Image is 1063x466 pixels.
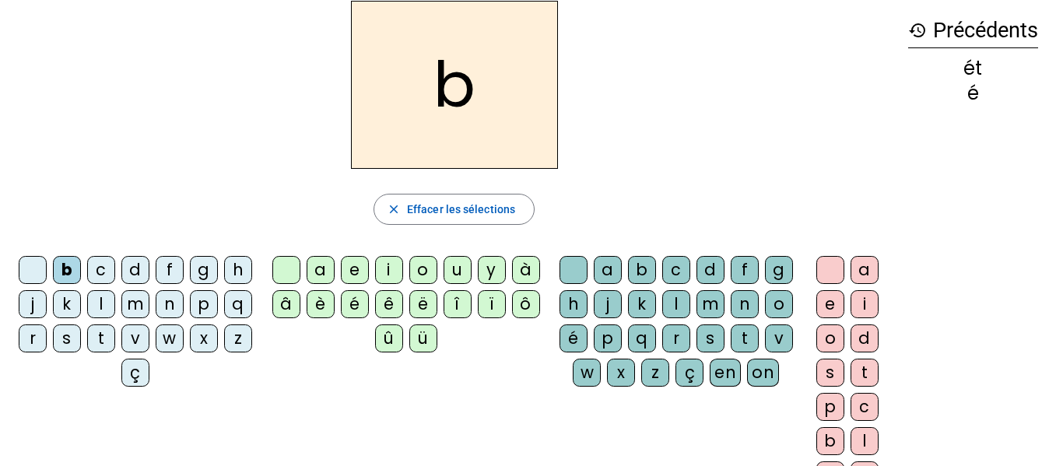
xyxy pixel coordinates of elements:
div: c [851,393,879,421]
div: p [190,290,218,318]
div: z [224,324,252,352]
mat-icon: history [908,21,927,40]
div: ét [908,59,1038,78]
div: r [19,324,47,352]
div: v [765,324,793,352]
div: n [156,290,184,318]
div: ü [409,324,437,352]
div: c [662,256,690,284]
div: f [731,256,759,284]
div: b [53,256,81,284]
div: e [816,290,844,318]
div: j [594,290,622,318]
div: h [560,290,588,318]
div: c [87,256,115,284]
div: j [19,290,47,318]
div: en [710,359,741,387]
div: k [53,290,81,318]
div: é [341,290,369,318]
div: p [816,393,844,421]
div: m [696,290,724,318]
div: f [156,256,184,284]
div: a [594,256,622,284]
div: â [272,290,300,318]
div: e [341,256,369,284]
div: a [851,256,879,284]
button: Effacer les sélections [374,194,535,225]
div: v [121,324,149,352]
div: l [87,290,115,318]
div: ç [675,359,703,387]
div: k [628,290,656,318]
div: r [662,324,690,352]
div: z [641,359,669,387]
div: ê [375,290,403,318]
div: i [851,290,879,318]
div: s [816,359,844,387]
div: d [851,324,879,352]
div: ô [512,290,540,318]
div: d [121,256,149,284]
div: q [224,290,252,318]
div: i [375,256,403,284]
div: w [156,324,184,352]
div: p [594,324,622,352]
div: b [628,256,656,284]
div: ï [478,290,506,318]
div: o [409,256,437,284]
div: q [628,324,656,352]
div: î [444,290,472,318]
div: é [908,84,1038,103]
div: l [662,290,690,318]
div: m [121,290,149,318]
div: n [731,290,759,318]
div: y [478,256,506,284]
div: x [607,359,635,387]
h3: Précédents [908,13,1038,48]
div: on [747,359,779,387]
div: é [560,324,588,352]
div: u [444,256,472,284]
div: è [307,290,335,318]
div: d [696,256,724,284]
div: t [731,324,759,352]
div: b [816,427,844,455]
div: o [816,324,844,352]
div: à [512,256,540,284]
div: g [765,256,793,284]
div: x [190,324,218,352]
div: t [87,324,115,352]
div: û [375,324,403,352]
div: s [696,324,724,352]
div: a [307,256,335,284]
div: ë [409,290,437,318]
div: s [53,324,81,352]
div: w [573,359,601,387]
div: t [851,359,879,387]
span: Effacer les sélections [407,200,515,219]
h2: b [351,1,558,169]
div: h [224,256,252,284]
mat-icon: close [387,202,401,216]
div: ç [121,359,149,387]
div: o [765,290,793,318]
div: g [190,256,218,284]
div: l [851,427,879,455]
